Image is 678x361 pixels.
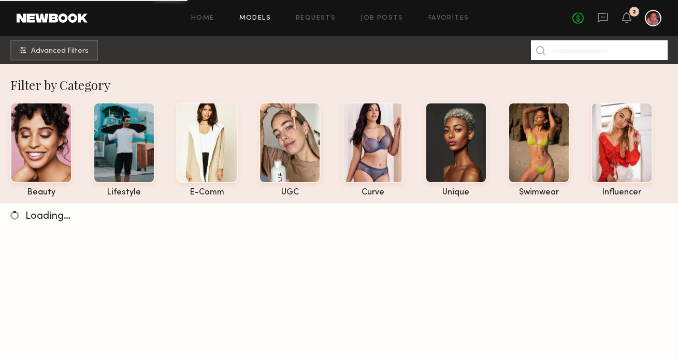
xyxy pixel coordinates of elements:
[259,188,321,197] div: UGC
[342,188,404,197] div: curve
[176,188,238,197] div: e-comm
[425,188,487,197] div: unique
[10,40,98,61] button: Advanced Filters
[591,188,653,197] div: influencer
[10,188,72,197] div: beauty
[10,77,678,93] div: Filter by Category
[239,15,271,22] a: Models
[360,15,403,22] a: Job Posts
[25,212,70,221] span: Loading…
[508,188,570,197] div: swimwear
[93,188,155,197] div: lifestyle
[191,15,214,22] a: Home
[428,15,469,22] a: Favorites
[296,15,336,22] a: Requests
[31,48,89,55] span: Advanced Filters
[632,9,636,15] div: 2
